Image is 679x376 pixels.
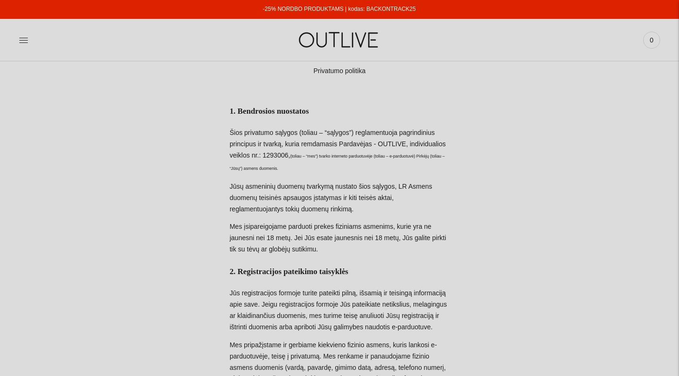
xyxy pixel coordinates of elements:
[230,221,449,255] p: Mes įsipareigojame parduoti prekes fiziniams asmenims, kurie yra ne jaunesni nei 18 metų. Jei Jūs...
[230,154,445,171] span: (toliau – “mes”) tvarko interneto parduotuvėje (toliau – e-parduotuvė) Pirkėjų (toliau – “Jūsų”) ...
[645,33,658,47] span: 0
[230,66,449,77] h1: Privatumo politika
[230,181,449,215] p: Jūsų asmeninių duomenų tvarkymą nustato šios sąlygos, LR Asmens duomenų teisinės apsaugos įstatym...
[643,30,660,50] a: 0
[230,267,348,276] strong: 2. Registracijos pateikimo taisyklės
[230,107,309,116] strong: 1. Bendrosios nuostatos
[281,24,398,56] img: OUTLIVE
[263,6,415,12] a: -25% NORDBO PRODUKTAMS | kodas: BACKONTRACK25
[230,288,449,333] p: Jūs registracijos formoje turite pateikti pilną, išsamią ir teisingą informaciją apie save. Jeigu...
[230,127,449,175] p: Šios privatumo sąlygos (toliau – “sąlygos”) reglamentuoja pagrindinius principus ir tvarką, kuria...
